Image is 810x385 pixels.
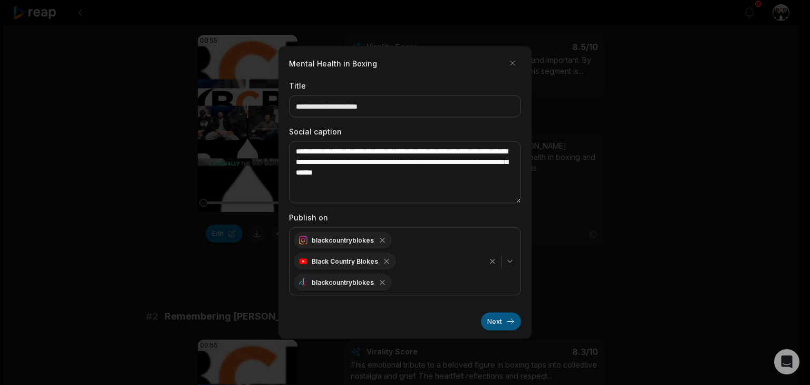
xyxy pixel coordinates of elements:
label: Publish on [289,212,521,223]
div: Black Country Blokes [294,253,396,270]
h2: Mental Health in Boxing [289,57,377,69]
label: Social caption [289,126,521,137]
div: blackcountryblokes [294,274,392,291]
button: Next [481,313,521,331]
label: Title [289,80,521,91]
div: blackcountryblokes [294,232,392,249]
button: blackcountryblokesBlack Country Blokesblackcountryblokes [289,227,521,296]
